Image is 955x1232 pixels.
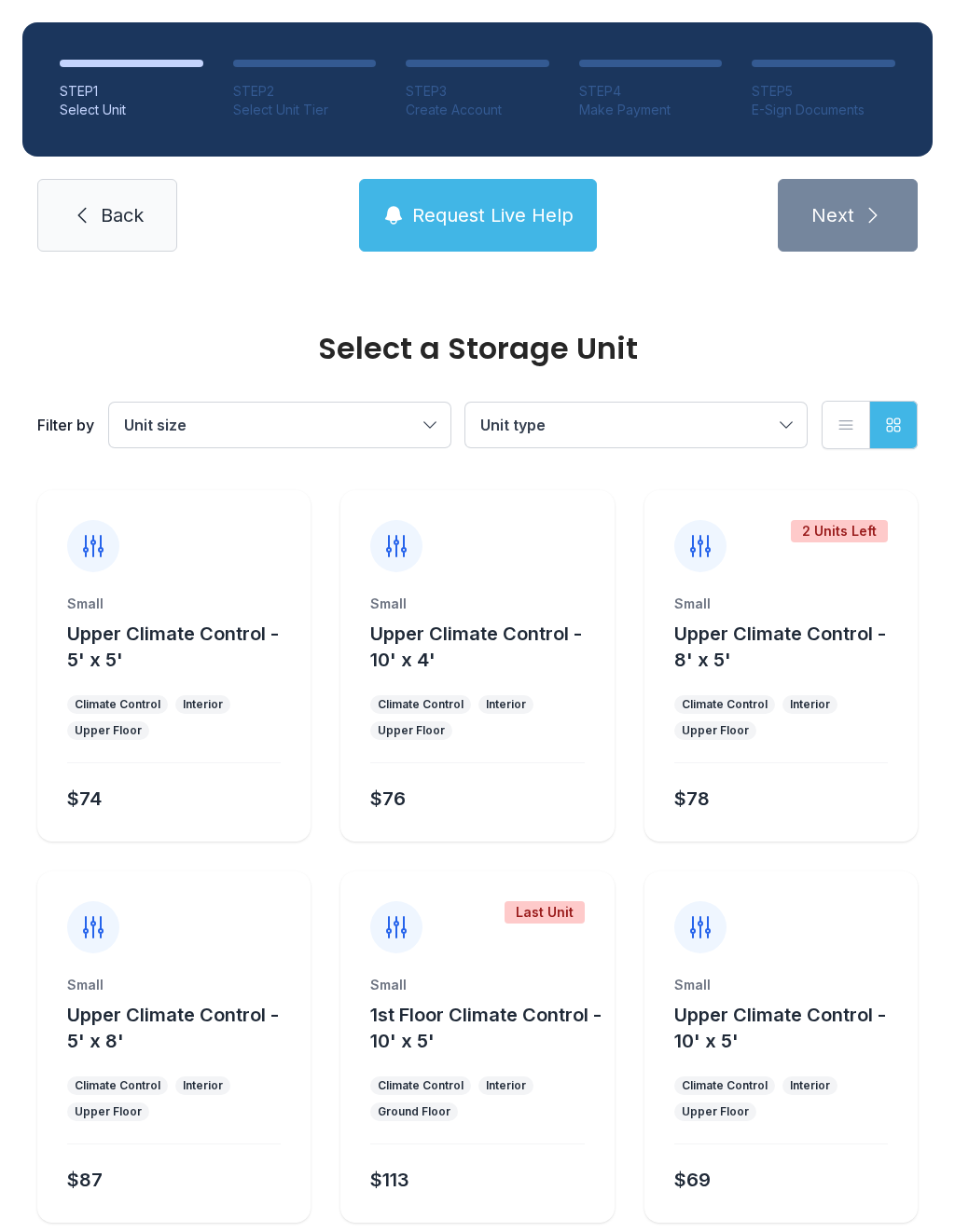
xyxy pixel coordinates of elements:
[67,623,279,671] span: Upper Climate Control - 5' x 5'
[486,1078,526,1093] div: Interior
[486,697,526,712] div: Interior
[67,786,102,812] div: $74
[370,976,584,994] div: Small
[378,1104,450,1119] div: Ground Floor
[124,416,187,434] span: Unit size
[406,101,549,119] div: Create Account
[790,697,830,712] div: Interior
[682,1104,749,1119] div: Upper Floor
[370,1002,606,1054] button: 1st Floor Climate Control - 10' x 5'
[370,595,584,613] div: Small
[370,1004,602,1052] span: 1st Floor Climate Control - 10' x 5'
[811,202,854,228] span: Next
[790,1078,830,1093] div: Interior
[109,403,450,447] button: Unit size
[682,1078,768,1093] div: Climate Control
[791,520,888,542] div: 2 Units Left
[674,621,910,673] button: Upper Climate Control - 8' x 5'
[183,697,223,712] div: Interior
[67,621,303,673] button: Upper Climate Control - 5' x 5'
[406,82,549,101] div: STEP 3
[674,623,886,671] span: Upper Climate Control - 8' x 5'
[378,723,445,738] div: Upper Floor
[674,1167,711,1193] div: $69
[752,82,895,101] div: STEP 5
[682,697,768,712] div: Climate Control
[370,621,606,673] button: Upper Climate Control - 10' x 4'
[378,697,464,712] div: Climate Control
[370,1167,409,1193] div: $113
[370,786,406,812] div: $76
[674,595,888,613] div: Small
[183,1078,223,1093] div: Interior
[480,416,546,434] span: Unit type
[75,697,160,712] div: Climate Control
[233,101,377,119] div: Select Unit Tier
[579,101,723,119] div: Make Payment
[674,1004,886,1052] span: Upper Climate Control - 10' x 5'
[60,82,203,101] div: STEP 1
[101,202,144,228] span: Back
[67,1004,279,1052] span: Upper Climate Control - 5' x 8'
[465,403,807,447] button: Unit type
[37,334,918,363] div: Select a Storage Unit
[579,82,723,101] div: STEP 4
[60,101,203,119] div: Select Unit
[75,1078,160,1093] div: Climate Control
[370,623,582,671] span: Upper Climate Control - 10' x 4'
[75,723,142,738] div: Upper Floor
[682,723,749,738] div: Upper Floor
[233,82,377,101] div: STEP 2
[75,1104,142,1119] div: Upper Floor
[67,1167,103,1193] div: $87
[674,976,888,994] div: Small
[752,101,895,119] div: E-Sign Documents
[67,595,281,613] div: Small
[37,414,94,436] div: Filter by
[674,786,710,812] div: $78
[67,1002,303,1054] button: Upper Climate Control - 5' x 8'
[67,976,281,994] div: Small
[505,901,585,924] div: Last Unit
[674,1002,910,1054] button: Upper Climate Control - 10' x 5'
[378,1078,464,1093] div: Climate Control
[412,202,574,228] span: Request Live Help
